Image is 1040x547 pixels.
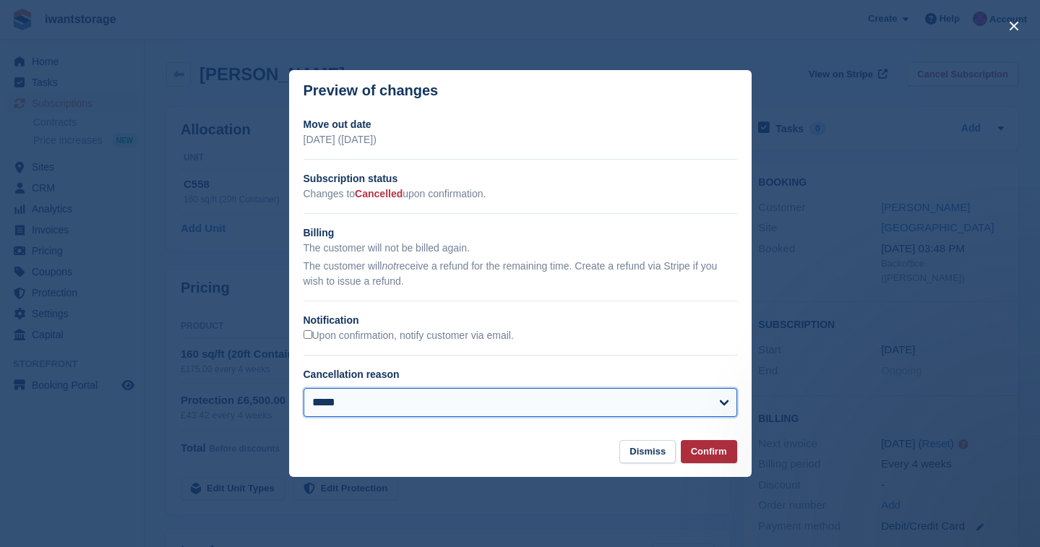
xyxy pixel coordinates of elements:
[304,330,312,339] input: Upon confirmation, notify customer via email.
[304,313,737,328] h2: Notification
[304,82,439,99] p: Preview of changes
[304,186,737,202] p: Changes to upon confirmation.
[304,171,737,186] h2: Subscription status
[304,330,514,343] label: Upon confirmation, notify customer via email.
[304,241,737,256] p: The customer will not be billed again.
[304,369,400,380] label: Cancellation reason
[681,440,737,464] button: Confirm
[355,188,403,199] span: Cancelled
[1002,14,1026,38] button: close
[619,440,676,464] button: Dismiss
[382,260,395,272] em: not
[304,259,737,289] p: The customer will receive a refund for the remaining time. Create a refund via Stripe if you wish...
[304,225,737,241] h2: Billing
[304,132,737,147] p: [DATE] ([DATE])
[304,117,737,132] h2: Move out date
